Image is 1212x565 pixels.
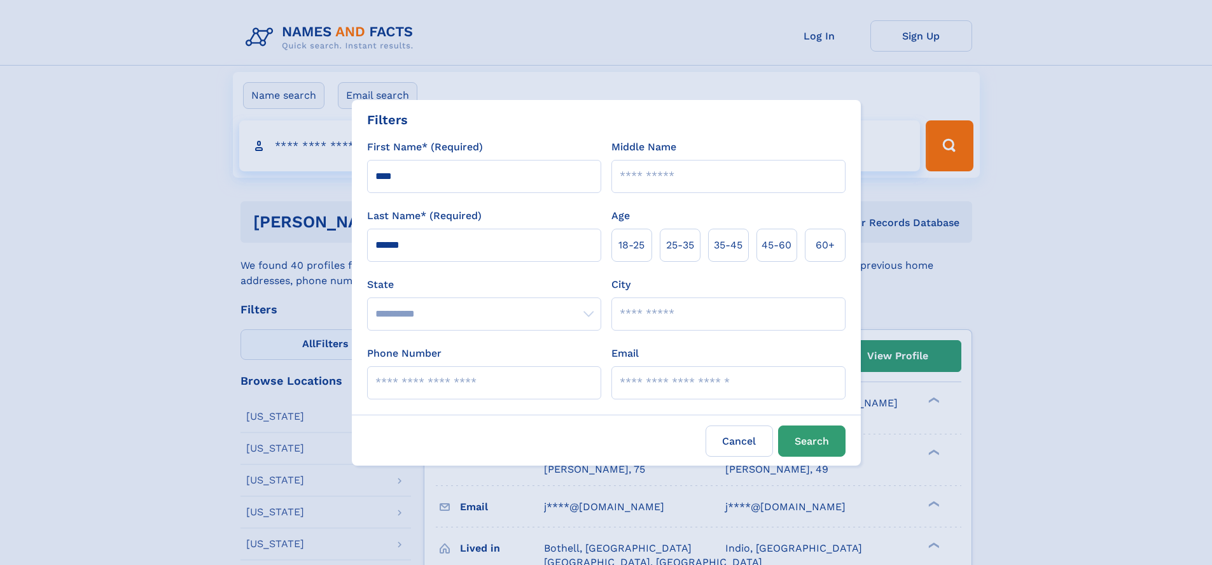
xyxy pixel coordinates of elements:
[367,277,601,292] label: State
[611,277,630,292] label: City
[618,238,644,253] span: 18‑25
[762,238,791,253] span: 45‑60
[367,346,442,361] label: Phone Number
[816,238,835,253] span: 60+
[611,208,630,224] label: Age
[367,110,408,129] div: Filters
[666,238,694,253] span: 25‑35
[611,346,639,361] label: Email
[706,426,773,457] label: Cancel
[367,139,483,155] label: First Name* (Required)
[778,426,846,457] button: Search
[367,208,482,224] label: Last Name* (Required)
[611,139,676,155] label: Middle Name
[714,238,742,253] span: 35‑45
